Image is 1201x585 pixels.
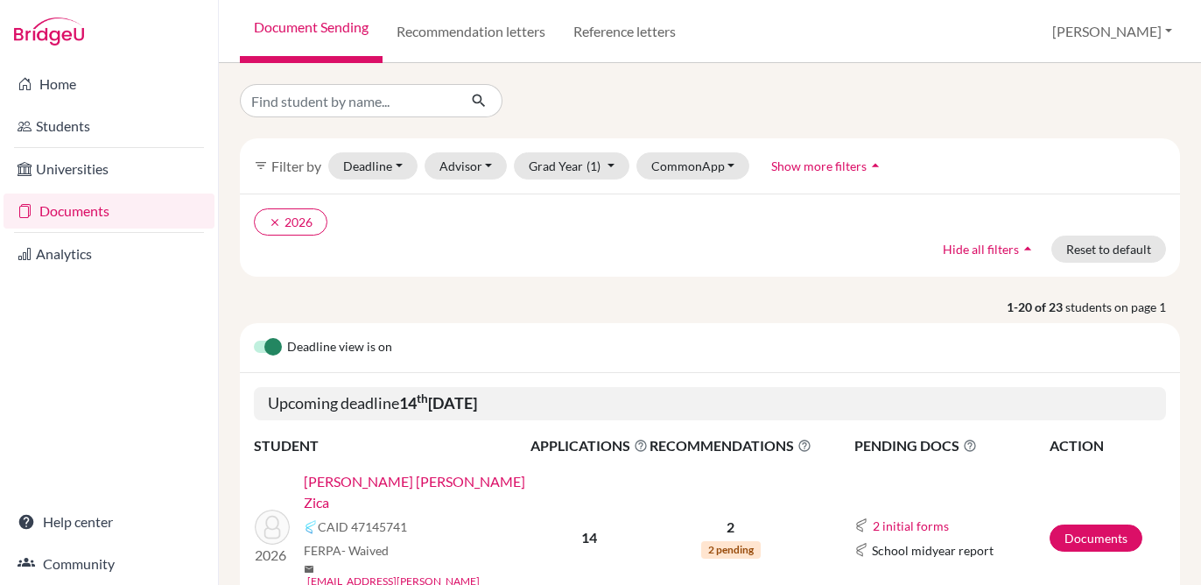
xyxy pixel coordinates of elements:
[872,516,950,536] button: 2 initial forms
[1049,434,1166,457] th: ACTION
[867,157,884,174] i: arrow_drop_up
[4,109,214,144] a: Students
[530,435,648,456] span: APPLICATIONS
[581,529,597,546] b: 14
[872,541,994,560] span: School midyear report
[304,564,314,574] span: mail
[1050,525,1142,552] a: Documents
[514,152,629,180] button: Grad Year(1)
[304,541,389,560] span: FERPA
[255,545,290,566] p: 2026
[287,337,392,358] span: Deadline view is on
[854,543,868,557] img: Common App logo
[650,517,811,538] p: 2
[14,18,84,46] img: Bridge-U
[586,159,600,173] span: (1)
[4,504,214,539] a: Help center
[1044,15,1180,48] button: [PERSON_NAME]
[254,159,268,173] i: filter_list
[271,158,321,174] span: Filter by
[928,236,1051,263] button: Hide all filtersarrow_drop_up
[4,236,214,271] a: Analytics
[269,216,281,229] i: clear
[943,242,1019,257] span: Hide all filters
[701,541,761,559] span: 2 pending
[854,518,868,532] img: Common App logo
[254,208,327,236] button: clear2026
[756,152,899,180] button: Show more filtersarrow_drop_up
[636,152,750,180] button: CommonApp
[771,159,867,173] span: Show more filters
[1065,298,1180,316] span: students on page 1
[650,435,811,456] span: RECOMMENDATIONS
[4,194,214,229] a: Documents
[4,152,214,187] a: Universities
[1019,240,1036,257] i: arrow_drop_up
[1007,298,1065,316] strong: 1-20 of 23
[304,520,318,534] img: Common App logo
[854,435,1048,456] span: PENDING DOCS
[304,471,542,513] a: [PERSON_NAME] [PERSON_NAME] Zica
[318,518,407,536] span: CAID 47145741
[255,510,290,545] img: Fialho, Mariana Lana Pinto Zica
[425,152,508,180] button: Advisor
[254,434,530,457] th: STUDENT
[417,391,428,405] sup: th
[399,393,477,412] b: 14 [DATE]
[254,387,1166,420] h5: Upcoming deadline
[341,543,389,558] span: - Waived
[1051,236,1166,263] button: Reset to default
[328,152,418,180] button: Deadline
[4,67,214,102] a: Home
[4,546,214,581] a: Community
[240,84,457,117] input: Find student by name...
